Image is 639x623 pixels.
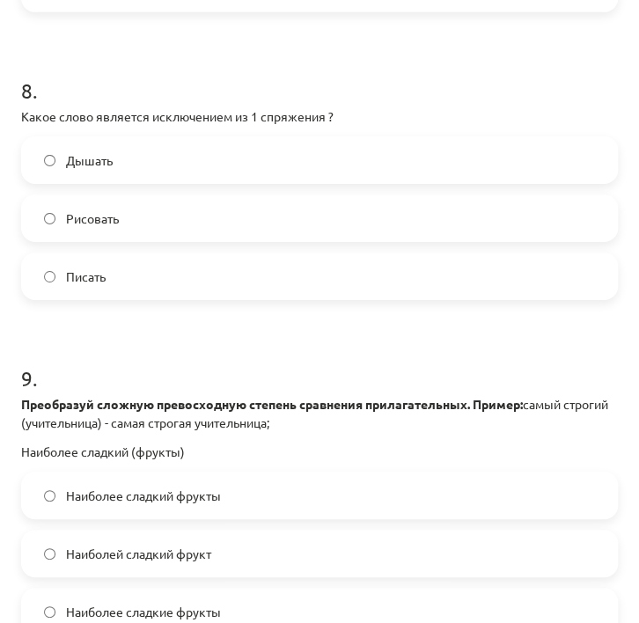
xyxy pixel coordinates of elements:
input: Писать [44,271,55,282]
p: Наиболее сладкий (фрукты) [21,443,618,461]
span: Писать [66,268,106,286]
p: самый строгий (учительница) - самая строгая учительница; [21,395,618,432]
input: Наиболее сладкий фрукты [44,490,55,502]
h1: 9 . [21,335,618,390]
input: Наиболей сладкий фрукт [44,548,55,560]
p: Какое слово является исключением из 1 спряжения ? [21,107,618,126]
input: Наиболее сладкие фрукты [44,606,55,618]
input: Дышать [44,155,55,166]
span: Наиболее сладкие фрукты [66,603,221,621]
span: Рисовать [66,209,119,228]
strong: Преобразуй сложную превосходную степень сравнения прилагательных. Пример: [21,396,523,412]
input: Рисовать [44,213,55,224]
span: Наиболей сладкий фрукт [66,545,211,563]
h1: 8 . [21,48,618,102]
span: Дышать [66,151,113,170]
span: Наиболее сладкий фрукты [66,487,221,505]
